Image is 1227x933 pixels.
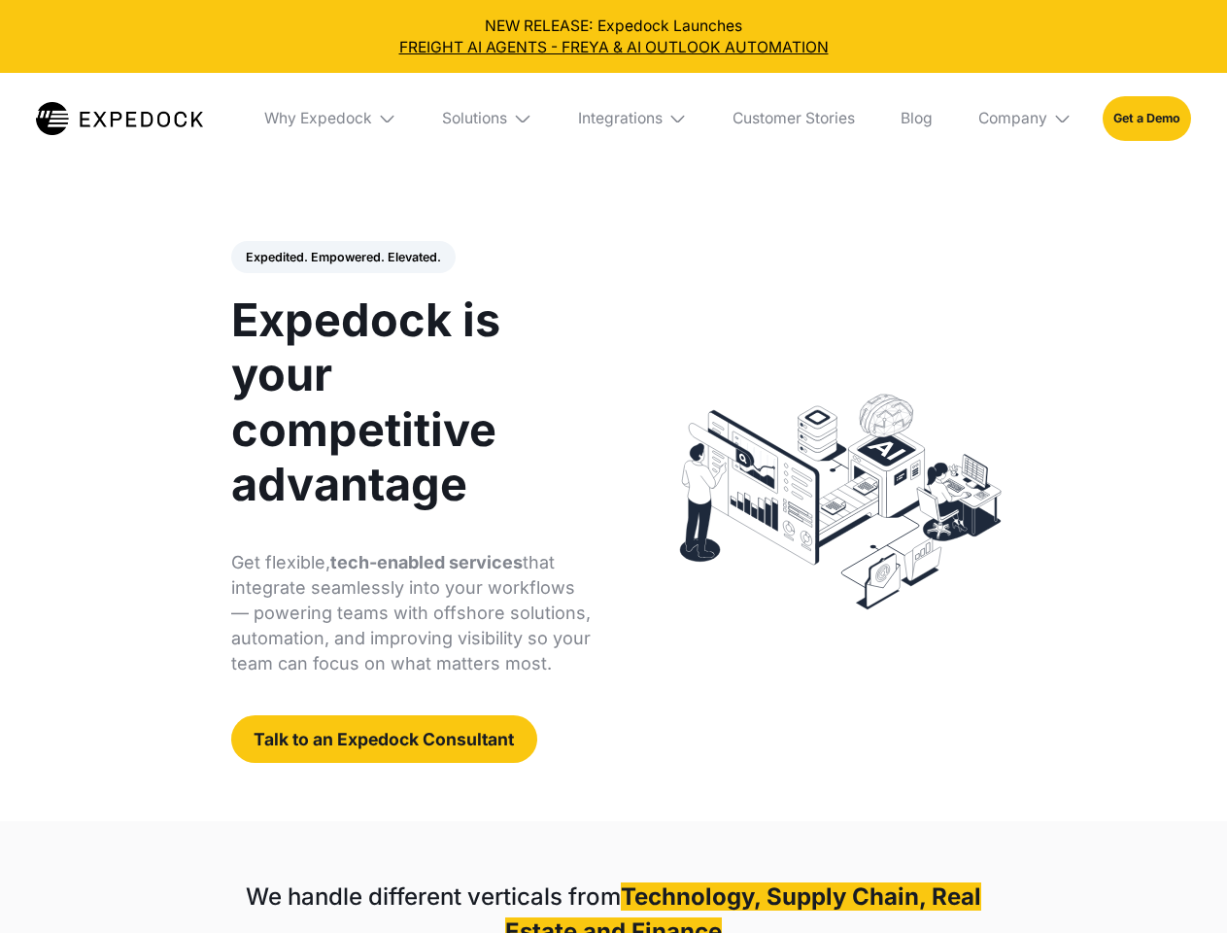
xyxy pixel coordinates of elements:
div: Integrations [578,109,663,128]
div: Why Expedock [249,73,412,164]
div: NEW RELEASE: Expedock Launches [16,16,1212,58]
iframe: Chat Widget [1130,840,1227,933]
a: Customer Stories [717,73,869,164]
div: Solutions [442,109,507,128]
a: FREIGHT AI AGENTS - FREYA & AI OUTLOOK AUTOMATION [16,37,1212,58]
a: Get a Demo [1103,96,1191,140]
div: Integrations [562,73,702,164]
h1: Expedock is your competitive advantage [231,293,592,511]
div: Solutions [427,73,548,164]
strong: tech-enabled services [330,552,523,572]
a: Blog [885,73,947,164]
a: Talk to an Expedock Consultant [231,715,537,763]
p: Get flexible, that integrate seamlessly into your workflows — powering teams with offshore soluti... [231,550,592,676]
div: Why Expedock [264,109,372,128]
strong: We handle different verticals from [246,882,621,911]
div: Company [978,109,1047,128]
div: Company [963,73,1087,164]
